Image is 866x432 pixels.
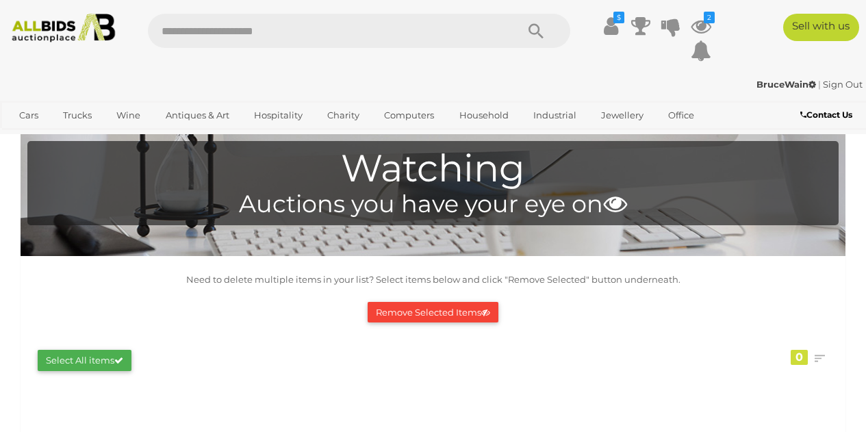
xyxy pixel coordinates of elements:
[613,12,624,23] i: $
[704,12,715,23] i: 2
[592,104,652,127] a: Jewellery
[6,14,120,42] img: Allbids.com.au
[34,191,832,218] h4: Auctions you have your eye on
[818,79,821,90] span: |
[756,79,818,90] a: BruceWain
[502,14,570,48] button: Search
[800,107,856,123] a: Contact Us
[54,104,101,127] a: Trucks
[10,127,56,149] a: Sports
[800,110,852,120] b: Contact Us
[10,104,47,127] a: Cars
[450,104,518,127] a: Household
[157,104,238,127] a: Antiques & Art
[600,14,621,38] a: $
[791,350,808,365] div: 0
[823,79,863,90] a: Sign Out
[34,148,832,190] h1: Watching
[38,350,131,371] button: Select All items
[27,272,839,288] p: Need to delete multiple items in your list? Select items below and click "Remove Selected" button...
[524,104,585,127] a: Industrial
[245,104,311,127] a: Hospitality
[756,79,816,90] strong: BruceWain
[659,104,703,127] a: Office
[63,127,178,149] a: [GEOGRAPHIC_DATA]
[318,104,368,127] a: Charity
[107,104,149,127] a: Wine
[783,14,859,41] a: Sell with us
[375,104,443,127] a: Computers
[368,302,498,323] button: Remove Selected Items
[691,14,711,38] a: 2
